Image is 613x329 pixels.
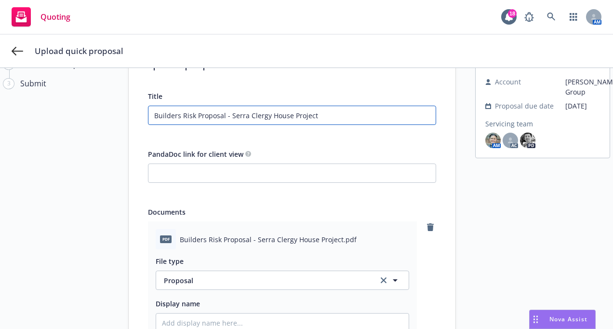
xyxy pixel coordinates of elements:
span: Account [495,77,521,87]
span: pdf [160,235,172,243]
span: photoAM [485,133,501,148]
a: remove [425,221,436,233]
img: photo [520,133,535,148]
span: Documents [148,207,186,217]
a: Search [542,7,561,27]
a: clear selection [378,274,389,286]
img: photo [485,133,501,148]
span: Display name [156,299,200,308]
a: Switch app [564,7,583,27]
span: Proposal [164,275,367,286]
a: Quoting [8,3,74,30]
div: 18 [508,9,517,18]
span: Nova Assist [549,315,587,323]
div: Drag to move [530,310,542,329]
span: Builders Risk Proposal - Serra Clergy House Project.pdf [180,234,357,245]
span: AC [503,133,518,148]
span: photoPD [520,133,535,148]
button: Proposalclear selection [156,271,409,290]
span: Quoting [40,13,70,21]
span: Proposal due date [495,101,554,111]
div: 3 [3,78,14,89]
button: Nova Assist [529,310,596,329]
span: Title [148,92,162,101]
span: PandaDoc link for client view [148,150,243,159]
span: File type [156,257,184,266]
div: Submit [20,78,46,89]
a: Report a Bug [520,7,539,27]
span: Upload quick proposal [35,45,123,57]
